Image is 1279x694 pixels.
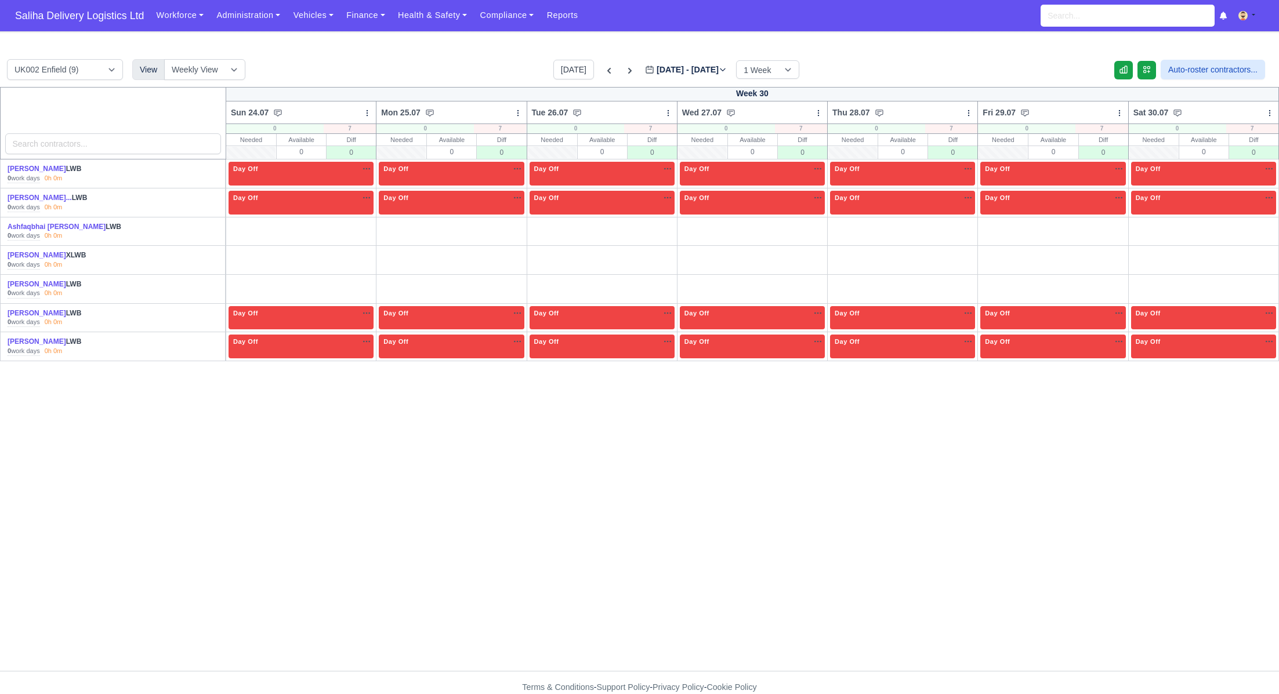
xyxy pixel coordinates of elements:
[1133,165,1163,173] span: Day Off
[381,309,411,317] span: Day Off
[682,194,712,202] span: Day Off
[522,682,593,692] a: Terms & Conditions
[682,165,712,173] span: Day Off
[8,347,11,354] strong: 0
[8,289,11,296] strong: 0
[983,309,1012,317] span: Day Off
[682,337,712,346] span: Day Off
[775,124,827,133] div: 7
[645,63,727,77] label: [DATE] - [DATE]
[8,222,128,232] div: LWB
[381,165,411,173] span: Day Off
[8,250,128,260] div: XLWB
[8,318,40,327] div: work days
[477,146,526,159] div: 0
[8,165,66,173] a: [PERSON_NAME]
[287,4,340,27] a: Vehicles
[832,194,862,202] span: Day Off
[45,231,63,241] div: 0h 0m
[427,146,476,158] div: 0
[532,165,561,173] span: Day Off
[527,124,625,133] div: 0
[1161,60,1265,79] button: Auto-roster contractors...
[231,194,260,202] span: Day Off
[1075,124,1128,133] div: 7
[728,134,777,146] div: Available
[327,146,376,159] div: 0
[392,4,474,27] a: Health & Safety
[8,174,40,183] div: work days
[210,4,287,27] a: Administration
[324,124,376,133] div: 7
[231,165,260,173] span: Day Off
[45,289,63,298] div: 0h 0m
[578,134,627,146] div: Available
[553,60,594,79] button: [DATE]
[532,107,568,118] span: Tue 26.07
[983,337,1012,346] span: Day Off
[1133,194,1163,202] span: Day Off
[45,260,63,270] div: 0h 0m
[1079,134,1128,146] div: Diff
[8,194,72,202] a: [PERSON_NAME]...
[381,337,411,346] span: Day Off
[8,203,40,212] div: work days
[45,174,63,183] div: 0h 0m
[231,107,269,118] span: Sun 24.07
[5,133,221,154] input: Search contractors...
[8,175,11,181] strong: 0
[8,204,11,210] strong: 0
[8,223,106,231] a: Ashfaqbhai [PERSON_NAME]
[677,124,775,133] div: 0
[477,134,526,146] div: Diff
[706,682,756,692] a: Cookie Policy
[277,134,326,146] div: Available
[778,146,827,159] div: 0
[8,309,66,317] a: [PERSON_NAME]
[226,124,324,133] div: 0
[578,146,627,158] div: 0
[8,232,11,239] strong: 0
[1129,124,1226,133] div: 0
[8,261,11,268] strong: 0
[8,318,11,325] strong: 0
[728,146,777,158] div: 0
[1133,337,1163,346] span: Day Off
[8,347,40,356] div: work days
[8,251,66,259] a: [PERSON_NAME]
[376,134,426,146] div: Needed
[45,203,63,212] div: 0h 0m
[624,124,676,133] div: 7
[9,4,150,27] span: Saliha Delivery Logistics Ltd
[1079,146,1128,159] div: 0
[340,4,392,27] a: Finance
[8,193,128,203] div: LWB
[978,124,1075,133] div: 0
[8,279,128,289] div: LWB
[978,134,1028,146] div: Needed
[427,134,476,146] div: Available
[653,682,704,692] a: Privacy Policy
[928,134,977,146] div: Diff
[45,347,63,356] div: 0h 0m
[1179,134,1229,146] div: Available
[231,309,260,317] span: Day Off
[1179,146,1229,158] div: 0
[8,231,40,241] div: work days
[226,134,276,146] div: Needed
[8,337,128,347] div: LWB
[597,682,650,692] a: Support Policy
[231,337,260,346] span: Day Off
[8,164,128,174] div: LWB
[682,309,712,317] span: Day Off
[628,146,677,159] div: 0
[381,194,411,202] span: Day Off
[983,194,1012,202] span: Day Off
[309,681,970,694] div: - - -
[8,308,128,318] div: LWB
[1229,146,1278,159] div: 0
[628,134,677,146] div: Diff
[376,124,474,133] div: 0
[1028,146,1078,158] div: 0
[832,165,862,173] span: Day Off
